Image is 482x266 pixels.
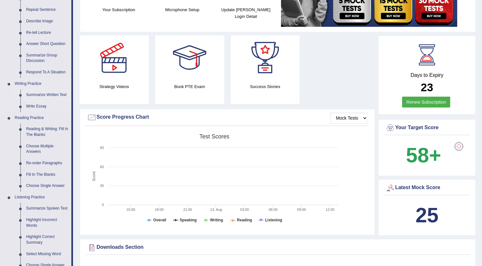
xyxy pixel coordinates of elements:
[402,97,450,107] a: Renew Subscription
[326,208,335,211] text: 12:00
[154,6,211,13] h4: Microphone Setup
[126,208,135,211] text: 15:00
[180,218,197,222] tspan: Speaking
[23,67,71,78] a: Respond To A Situation
[153,218,166,222] tspan: Overall
[217,6,275,20] h4: Update [PERSON_NAME] Login Detail
[23,101,71,112] a: Write Essay
[415,203,438,227] b: 25
[23,38,71,50] a: Answer Short Question
[23,141,71,158] a: Choose Multiple Answers
[23,89,71,101] a: Summarize Written Text
[23,214,71,231] a: Highlight Incorrect Words
[385,183,468,193] div: Latest Mock Score
[12,78,71,90] a: Writing Practice
[240,208,249,211] text: 03:00
[12,112,71,124] a: Reading Practice
[100,165,104,169] text: 60
[23,248,71,260] a: Select Missing Word
[100,146,104,150] text: 90
[12,192,71,203] a: Listening Practice
[269,208,277,211] text: 06:00
[23,231,71,248] a: Highlight Correct Summary
[23,50,71,67] a: Summarize Group Discussion
[80,83,149,90] h4: Strategy Videos
[23,16,71,27] a: Describe Image
[199,133,229,140] tspan: Test scores
[87,113,368,122] div: Score Progress Chart
[385,123,468,133] div: Your Target Score
[385,72,468,78] h4: Days to Expiry
[90,6,147,13] h4: Your Subscription
[297,208,306,211] text: 09:00
[102,203,104,207] text: 0
[421,81,433,93] b: 23
[92,171,96,181] tspan: Score
[23,158,71,169] a: Re-order Paragraphs
[23,169,71,181] a: Fill In The Blanks
[23,180,71,192] a: Choose Single Answer
[183,208,192,211] text: 21:00
[210,218,223,222] tspan: Writing
[237,218,252,222] tspan: Reading
[23,123,71,140] a: Reading & Writing: Fill In The Blanks
[265,218,282,222] tspan: Listening
[231,83,300,90] h4: Success Stories
[406,144,441,167] b: 58+
[155,83,224,90] h4: Book PTE Exam
[155,208,164,211] text: 18:00
[100,184,104,188] text: 30
[23,203,71,214] a: Summarize Spoken Text
[210,208,222,211] tspan: 13. Aug
[23,27,71,39] a: Re-tell Lecture
[23,4,71,16] a: Repeat Sentence
[87,243,468,252] div: Downloads Section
